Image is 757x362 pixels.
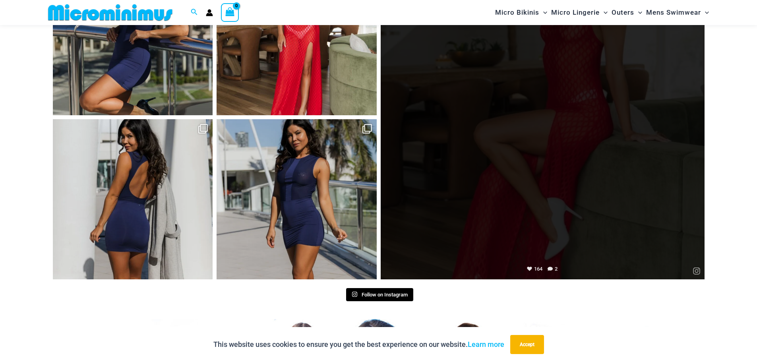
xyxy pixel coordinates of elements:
[362,292,408,298] span: Follow on Instagram
[551,2,600,23] span: Micro Lingerie
[646,2,701,23] span: Mens Swimwear
[600,2,608,23] span: Menu Toggle
[549,2,610,23] a: Micro LingerieMenu ToggleMenu Toggle
[346,288,413,302] a: Instagram Follow on Instagram
[492,1,712,24] nav: Site Navigation
[206,9,213,16] a: Account icon link
[689,260,704,279] a: Instagram
[510,335,544,354] button: Accept
[612,2,634,23] span: Outers
[352,291,358,297] svg: Instagram
[221,3,239,21] a: View Shopping Cart, empty
[693,267,701,275] svg: Instagram
[548,266,558,272] span: 2
[701,2,709,23] span: Menu Toggle
[45,4,176,21] img: MM SHOP LOGO FLAT
[634,2,642,23] span: Menu Toggle
[191,8,198,17] a: Search icon link
[493,2,549,23] a: Micro BikinisMenu ToggleMenu Toggle
[468,340,504,348] a: Learn more
[644,2,711,23] a: Mens SwimwearMenu ToggleMenu Toggle
[539,2,547,23] span: Menu Toggle
[495,2,539,23] span: Micro Bikinis
[527,266,542,272] span: 164
[213,339,504,350] p: This website uses cookies to ensure you get the best experience on our website.
[610,2,644,23] a: OutersMenu ToggleMenu Toggle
